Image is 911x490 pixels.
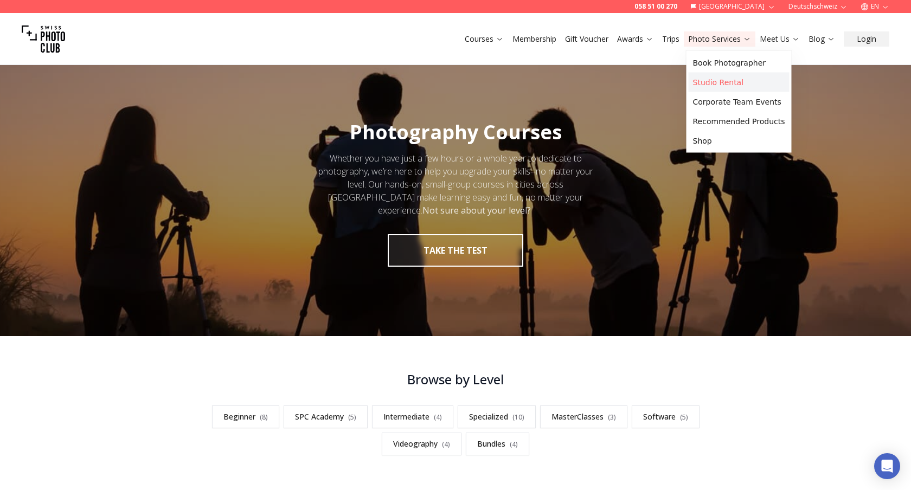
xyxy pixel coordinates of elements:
[632,405,700,428] a: Software(5)
[284,405,368,428] a: SPC Academy(5)
[689,73,790,92] a: Studio Rental
[658,31,684,47] button: Trips
[512,412,524,422] span: ( 10 )
[388,234,523,267] button: take the test
[460,31,508,47] button: Courses
[608,412,616,422] span: ( 3 )
[561,31,613,47] button: Gift Voucher
[466,433,529,455] a: Bundles(4)
[510,440,518,449] span: ( 4 )
[434,412,442,422] span: ( 4 )
[465,34,504,44] a: Courses
[372,405,453,428] a: Intermediate(4)
[804,31,839,47] button: Blog
[689,131,790,151] a: Shop
[809,34,835,44] a: Blog
[662,34,679,44] a: Trips
[350,119,562,145] span: Photography Courses
[565,34,608,44] a: Gift Voucher
[613,31,658,47] button: Awards
[874,453,900,479] div: Open Intercom Messenger
[22,17,65,61] img: Swiss photo club
[508,31,561,47] button: Membership
[688,34,751,44] a: Photo Services
[422,204,531,216] strong: Not sure about your level?
[689,92,790,112] a: Corporate Team Events
[689,53,790,73] a: Book Photographer
[260,412,268,422] span: ( 8 )
[458,405,536,428] a: Specialized(10)
[634,2,677,11] a: 058 51 00 270
[844,31,889,47] button: Login
[512,34,556,44] a: Membership
[540,405,627,428] a: MasterClasses(3)
[684,31,755,47] button: Photo Services
[348,412,356,422] span: ( 5 )
[308,152,603,217] div: Whether you have just a few hours or a whole year to dedicate to photography, we’re here to help ...
[680,412,688,422] span: ( 5 )
[382,433,461,455] a: Videography(4)
[617,34,653,44] a: Awards
[212,405,279,428] a: Beginner(8)
[187,371,724,388] h3: Browse by Level
[760,34,800,44] a: Meet Us
[755,31,804,47] button: Meet Us
[689,112,790,131] a: Recommended Products
[442,440,450,449] span: ( 4 )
